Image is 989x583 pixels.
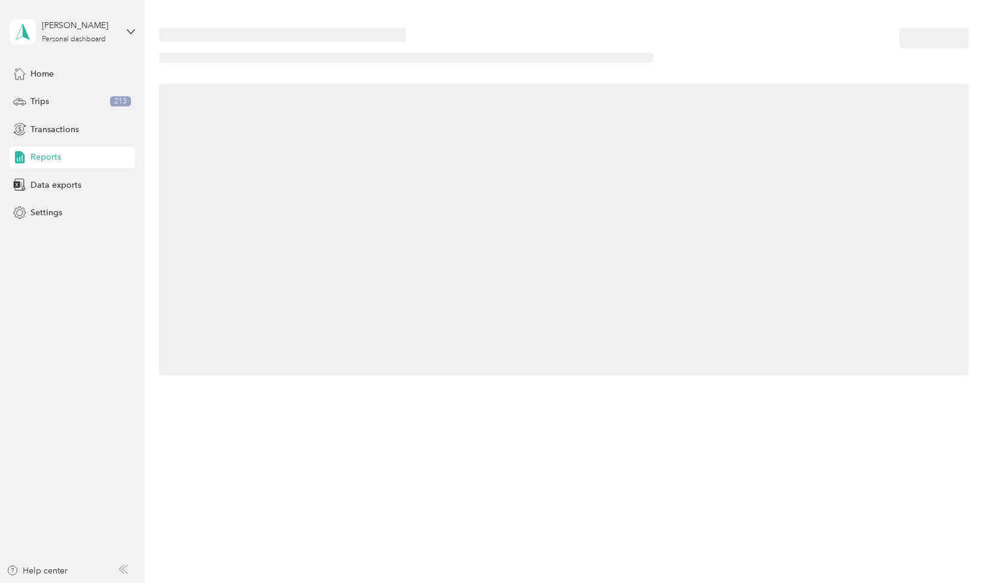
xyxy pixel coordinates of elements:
span: Reports [30,151,61,163]
span: 213 [110,96,131,107]
span: Trips [30,95,49,108]
div: [PERSON_NAME] [42,19,117,32]
span: Data exports [30,179,81,191]
span: Settings [30,206,62,219]
iframe: Everlance-gr Chat Button Frame [922,516,989,583]
span: Transactions [30,123,79,136]
span: Home [30,68,54,80]
button: Help center [7,564,68,577]
div: Personal dashboard [42,36,106,43]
